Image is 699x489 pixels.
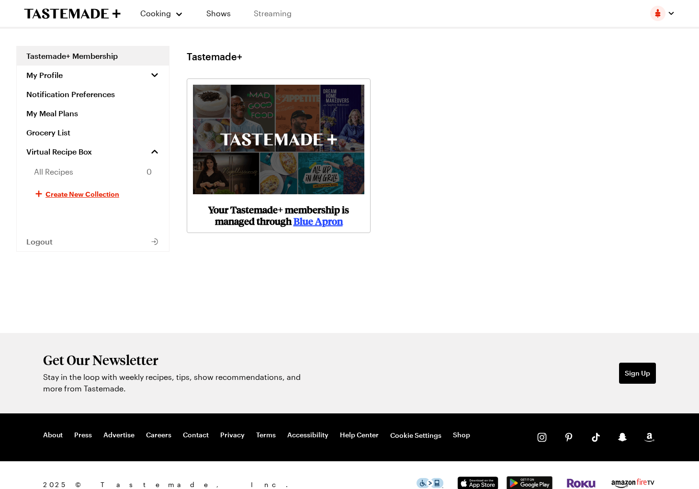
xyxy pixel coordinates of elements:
a: Notification Preferences [17,85,169,104]
img: This icon serves as a link to download the Level Access assistive technology app for individuals ... [417,478,443,488]
a: Advertise [103,431,135,440]
button: Create New Collection [17,182,169,205]
a: Virtual Recipe Box [17,142,169,161]
a: Shop [453,431,470,440]
p: Stay in the loop with weekly recipes, tips, show recommendations, and more from Tastemade. [43,371,306,394]
button: Cooking [140,2,183,25]
span: Create New Collection [45,189,119,199]
img: Profile picture [650,6,665,21]
a: Blue Apron [293,214,343,227]
a: Tastemade+ Membership [17,46,169,66]
span: Cooking [140,9,171,18]
span: My Profile [26,70,63,80]
a: Terms [256,431,276,440]
p: Your Tastemade+ membership is managed through [193,204,364,227]
nav: Footer [43,431,470,440]
button: Sign Up [619,363,656,384]
button: Cookie Settings [390,431,441,440]
span: All Recipes [34,166,73,178]
a: Press [74,431,92,440]
h1: Tastemade+ [187,51,242,62]
span: 0 [147,166,152,178]
a: About [43,431,63,440]
a: Careers [146,431,171,440]
span: Virtual Recipe Box [26,147,92,156]
span: Sign Up [625,368,650,378]
button: Profile picture [650,6,675,21]
a: Contact [183,431,209,440]
img: Roku [566,478,597,488]
a: Privacy [220,431,245,440]
span: Logout [26,237,53,246]
a: My Meal Plans [17,104,169,123]
button: Logout [17,232,169,251]
a: To Tastemade Home Page [24,8,121,19]
h2: Get Our Newsletter [43,352,306,367]
a: Accessibility [287,431,328,440]
a: Help Center [340,431,379,440]
a: All Recipes0 [17,161,169,182]
button: My Profile [17,66,169,85]
a: Grocery List [17,123,169,142]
